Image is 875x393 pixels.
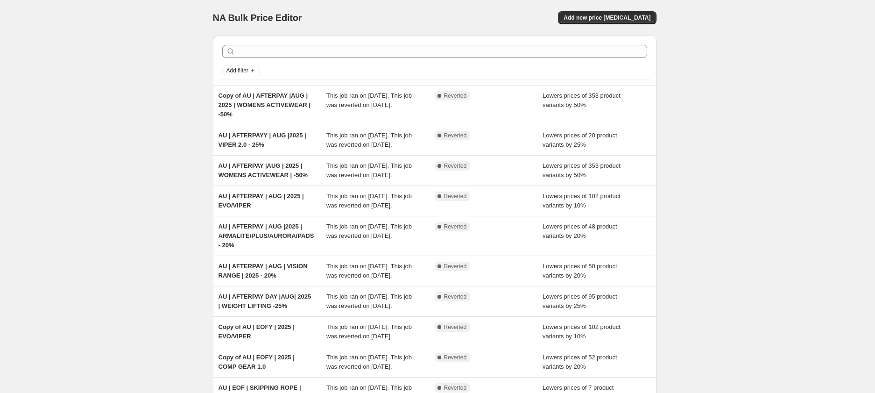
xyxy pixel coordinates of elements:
span: This job ran on [DATE]. This job was reverted on [DATE]. [326,354,412,370]
span: Lowers prices of 102 product variants by 10% [543,323,621,340]
span: Reverted [444,263,467,270]
span: Lowers prices of 353 product variants by 50% [543,162,621,179]
span: Lowers prices of 95 product variants by 25% [543,293,617,309]
span: This job ran on [DATE]. This job was reverted on [DATE]. [326,132,412,148]
span: AU | AFTERPAY DAY |AUG| 2025 | WEIGHT LIFTING -25% [219,293,311,309]
span: Reverted [444,193,467,200]
span: This job ran on [DATE]. This job was reverted on [DATE]. [326,323,412,340]
span: Reverted [444,323,467,331]
span: Reverted [444,162,467,170]
span: AU | AFTERPAYY | AUG |2025 | VIPER 2.0 - 25% [219,132,306,148]
span: Reverted [444,354,467,361]
span: NA Bulk Price Editor [213,13,302,23]
span: Lowers prices of 20 product variants by 25% [543,132,617,148]
span: Reverted [444,132,467,139]
span: AU | AFTERPAY |AUG | 2025 | WOMENS ACTIVEWEAR | -50% [219,162,308,179]
span: Copy of AU | EOFY | 2025 | COMP GEAR 1.0 [219,354,295,370]
button: Add new price [MEDICAL_DATA] [558,11,656,24]
span: Add new price [MEDICAL_DATA] [564,14,650,21]
span: Add filter [226,67,248,74]
span: AU | AFTERPAY | AUG | VISION RANGE | 2025 - 20% [219,263,308,279]
span: This job ran on [DATE]. This job was reverted on [DATE]. [326,293,412,309]
span: This job ran on [DATE]. This job was reverted on [DATE]. [326,92,412,108]
span: Lowers prices of 102 product variants by 10% [543,193,621,209]
span: This job ran on [DATE]. This job was reverted on [DATE]. [326,193,412,209]
span: Reverted [444,223,467,230]
span: Copy of AU | AFTERPAY |AUG | 2025 | WOMENS ACTIVEWEAR | -50% [219,92,311,118]
span: Lowers prices of 48 product variants by 20% [543,223,617,239]
button: Add filter [222,65,260,76]
span: AU | AFTERPAY | AUG |2025 | ARMALITE/PLUS/AURORA/PADS - 20% [219,223,314,249]
span: Lowers prices of 52 product variants by 20% [543,354,617,370]
span: This job ran on [DATE]. This job was reverted on [DATE]. [326,223,412,239]
span: Lowers prices of 353 product variants by 50% [543,92,621,108]
span: This job ran on [DATE]. This job was reverted on [DATE]. [326,162,412,179]
span: Lowers prices of 50 product variants by 20% [543,263,617,279]
span: Copy of AU | EOFY | 2025 | EVO/VIPER [219,323,295,340]
span: Reverted [444,384,467,392]
span: This job ran on [DATE]. This job was reverted on [DATE]. [326,263,412,279]
span: Reverted [444,293,467,300]
span: AU | AFTERPAY | AUG | 2025 | EVO/VIPER [219,193,304,209]
span: Reverted [444,92,467,100]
